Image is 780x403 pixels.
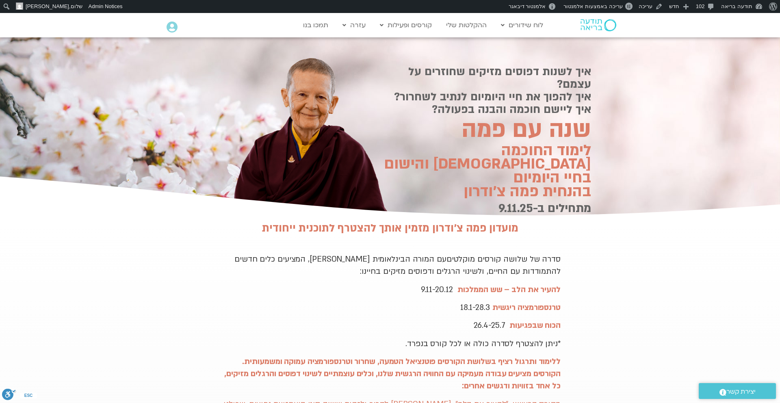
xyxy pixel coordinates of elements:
[372,119,591,141] h2: שנה עם פמה
[299,17,332,33] a: תמכו בנו
[460,302,490,313] span: 18.1-28.3
[376,17,436,33] a: קורסים ופעילות
[372,65,591,116] h2: איך לשנות דפוסים מזיקים שחוזרים על עצמם? איך להפוך את חיי היומיום לנתיב לשחרור? איך ליישם חוכמה ו...
[26,3,69,9] span: [PERSON_NAME]
[405,338,561,349] span: *ניתן להצטרף לסדרה כולה או לכל קורס בנפרד.
[581,19,616,31] img: תודעה בריאה
[421,284,453,295] span: 9.11-20.12
[563,3,622,9] span: עריכה באמצעות אלמנטור
[338,17,370,33] a: עזרה
[457,284,561,295] strong: להעיר את הלב – שש הממלכות
[497,17,547,33] a: לוח שידורים
[726,386,756,397] span: יצירת קשר
[509,320,561,331] strong: הכוח שבפגיעות
[372,144,591,198] h2: לימוד החוכמה [DEMOGRAPHIC_DATA] והישום בחיי היומיום בהנחית פמה צ׳ודרון
[234,254,561,277] span: סדרה של שלושה קורסים מוקלטים
[224,356,561,391] strong: ללימוד ותרגול רציף בשלושת הקורסים פוטנציאל הטמעה, שחרור וטרנספורמציה עמוקה ומשמעותית. הקורסים מצי...
[474,320,505,331] span: 26.4-25.7
[492,302,561,313] strong: טרנספורמציה ריגשית
[234,254,561,277] span: עם המורה הבינלאומית [PERSON_NAME], המציעים כלים חדשים להתמודדות עם החיים, ולשינוי הרגלים ודפוסים ...
[699,383,776,399] a: יצירת קשר
[442,17,491,33] a: ההקלטות שלי
[372,201,591,215] h2: מתחילים ב-9.11.25
[219,222,561,234] h2: מועדון פמה צ׳ודרון מזמין אותך להצטרף לתוכנית ייחודית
